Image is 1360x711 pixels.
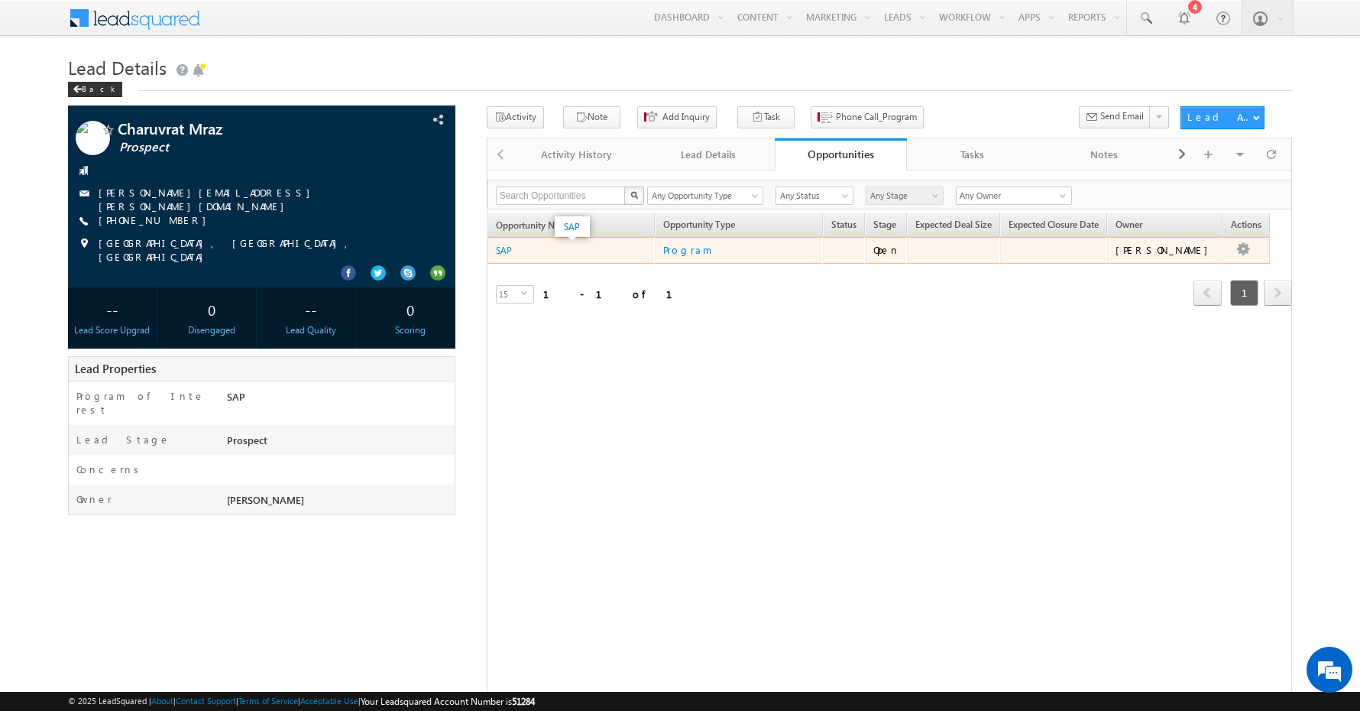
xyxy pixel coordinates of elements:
a: SAP [564,221,580,232]
a: Stage [866,216,904,236]
span: Phone Call_Program [836,110,917,124]
span: Prospect [119,140,361,155]
a: Status [824,216,864,236]
a: Lead Details [643,138,776,170]
a: Activity History [511,138,643,170]
button: Send Email [1079,106,1151,128]
a: Expected Closure Date [1001,216,1106,236]
span: Lead Details [68,55,167,80]
button: Lead Actions [1180,106,1264,129]
a: Tasks [907,138,1039,170]
div: Notes [1051,145,1158,164]
div: Back [68,82,122,97]
span: Any Status [776,189,849,203]
button: Phone Call_Program [811,106,924,128]
a: Back [68,81,130,94]
span: Owner [1116,219,1142,230]
span: Expected Deal Size [915,219,992,230]
a: Any Stage [866,187,944,205]
button: Add Inquiry [637,106,717,128]
span: 1 [1230,280,1258,306]
span: prev [1193,280,1222,306]
label: Program of Interest [76,389,209,417]
a: Notes [1039,138,1171,170]
span: Opportunity Type [656,216,822,236]
div: 0 [370,295,451,323]
span: [GEOGRAPHIC_DATA], [GEOGRAPHIC_DATA], [GEOGRAPHIC_DATA] [99,236,415,264]
span: Lead Properties [75,361,156,376]
div: Open [873,243,900,257]
div: Activity History [523,145,630,164]
a: About [151,696,173,706]
span: [PHONE_NUMBER] [99,213,214,229]
div: Prospect [223,433,455,454]
span: Send Email [1100,109,1144,123]
div: Disengaged [171,323,252,337]
a: Expected Deal Size [908,216,999,236]
div: Scoring [370,323,451,337]
label: Owner [76,492,112,506]
button: Note [563,106,620,128]
div: -- [270,295,351,323]
span: [PERSON_NAME] [227,493,304,506]
a: Opportunity Name(sorted ascending) [488,216,592,236]
span: select [521,290,533,297]
div: SAP [223,389,455,411]
span: Any Opportunity Type [648,189,753,203]
label: Concerns [76,463,144,476]
div: Lead Actions [1187,110,1252,124]
span: Any Stage [866,189,939,203]
a: Any Status [776,187,853,205]
a: Program [663,241,816,259]
div: Lead Details [656,145,762,164]
a: prev [1193,281,1222,306]
span: Expected Closure Date [1009,219,1099,230]
a: Terms of Service [238,696,298,706]
a: Acceptable Use [300,696,358,706]
a: Any Opportunity Type [647,187,763,205]
span: Stage [873,219,896,230]
a: SAP [496,245,512,256]
label: Lead Stage [76,433,170,446]
span: Actions [1223,216,1269,236]
a: Contact Support [176,696,236,706]
span: Charuvrat Mraz [118,121,359,136]
button: Task [737,106,795,128]
a: next [1264,281,1292,306]
div: 1 - 1 of 1 [543,285,691,303]
div: Lead Score Upgrad [72,323,153,337]
div: Opportunities [786,147,895,161]
div: Tasks [919,145,1025,164]
span: next [1264,280,1292,306]
div: 0 [171,295,252,323]
span: © 2025 LeadSquared | | | | | [68,694,535,709]
a: [PERSON_NAME][EMAIL_ADDRESS][PERSON_NAME][DOMAIN_NAME] [99,186,318,213]
img: Profile photo [76,121,110,161]
input: Type to Search [956,187,1072,205]
a: Show All Items [1051,188,1070,203]
div: -- [72,295,153,323]
img: Search [630,191,638,199]
span: Your Leadsquared Account Number is [361,696,535,707]
span: 15 [497,286,521,303]
a: Opportunities [775,138,907,170]
span: 51284 [512,696,535,707]
div: [PERSON_NAME] [1116,243,1216,257]
span: Opportunity Name [496,219,572,231]
button: Activity [487,106,544,128]
div: Lead Quality [270,323,351,337]
span: Add Inquiry [662,110,710,124]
